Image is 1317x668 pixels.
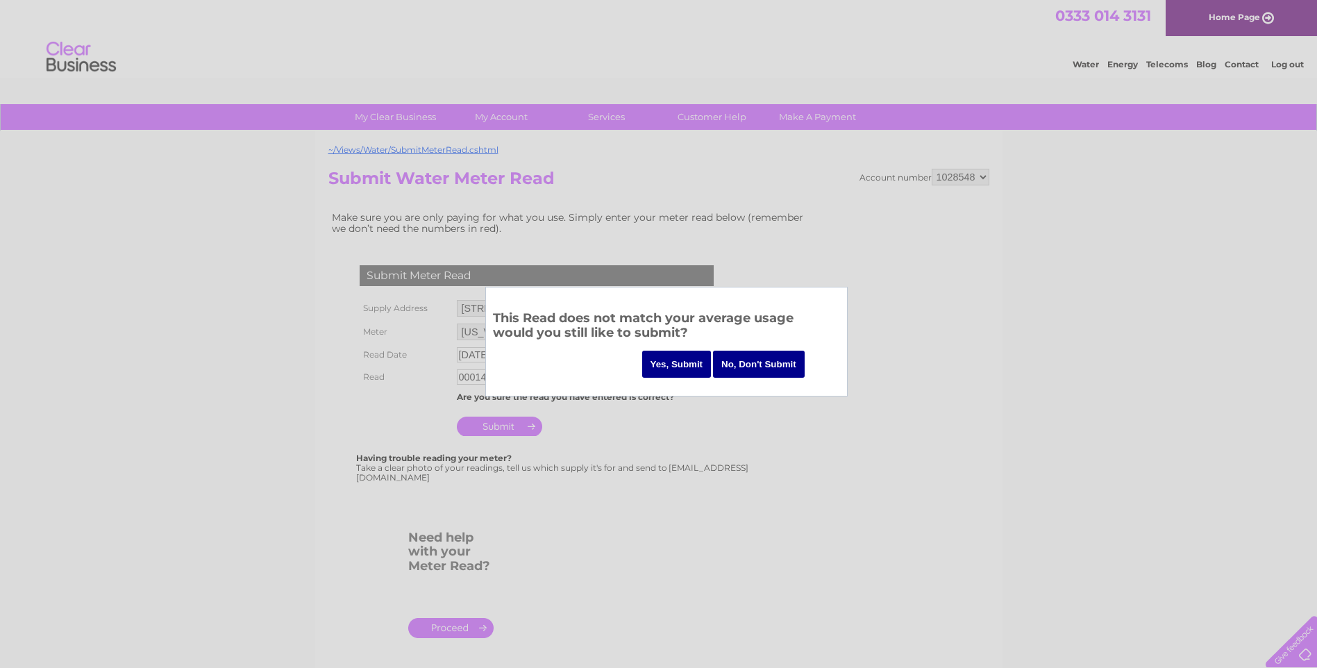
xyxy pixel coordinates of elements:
[1073,59,1099,69] a: Water
[713,351,805,378] input: No, Don't Submit
[1225,59,1259,69] a: Contact
[1055,7,1151,24] a: 0333 014 3131
[1146,59,1188,69] a: Telecoms
[46,36,117,78] img: logo.png
[331,8,987,67] div: Clear Business is a trading name of Verastar Limited (registered in [GEOGRAPHIC_DATA] No. 3667643...
[1271,59,1304,69] a: Log out
[493,308,840,346] h3: This Read does not match your average usage would you still like to submit?
[642,351,712,378] input: Yes, Submit
[1107,59,1138,69] a: Energy
[1196,59,1216,69] a: Blog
